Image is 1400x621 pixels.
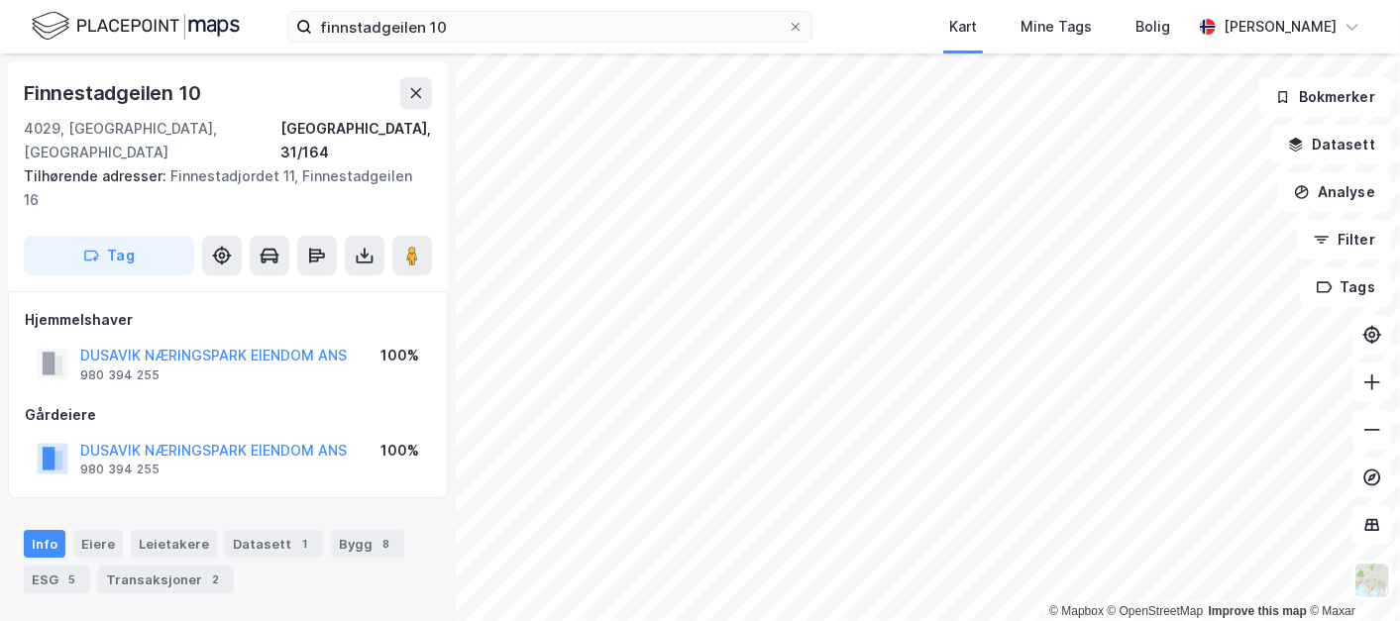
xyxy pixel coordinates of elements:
[24,530,65,558] div: Info
[295,534,315,554] div: 1
[73,530,123,558] div: Eiere
[131,530,217,558] div: Leietakere
[24,164,416,212] div: Finnestadjordet 11, Finnestadgeilen 16
[206,569,226,589] div: 2
[24,236,194,275] button: Tag
[380,439,419,463] div: 100%
[1258,77,1392,117] button: Bokmerker
[377,534,396,554] div: 8
[1021,15,1092,39] div: Mine Tags
[1224,15,1337,39] div: [PERSON_NAME]
[1209,604,1307,618] a: Improve this map
[80,462,160,477] div: 980 394 255
[225,530,323,558] div: Datasett
[1271,125,1392,164] button: Datasett
[331,530,404,558] div: Bygg
[280,117,432,164] div: [GEOGRAPHIC_DATA], 31/164
[98,566,234,593] div: Transaksjoner
[1277,172,1392,212] button: Analyse
[24,117,280,164] div: 4029, [GEOGRAPHIC_DATA], [GEOGRAPHIC_DATA]
[1300,267,1392,307] button: Tags
[312,12,788,42] input: Søk på adresse, matrikkel, gårdeiere, leietakere eller personer
[1049,604,1104,618] a: Mapbox
[62,569,82,589] div: 5
[25,308,431,332] div: Hjemmelshaver
[1301,526,1400,621] iframe: Chat Widget
[24,77,204,109] div: Finnestadgeilen 10
[32,9,240,44] img: logo.f888ab2527a4732fd821a326f86c7f29.svg
[949,15,977,39] div: Kart
[25,403,431,427] div: Gårdeiere
[1297,220,1392,259] button: Filter
[1135,15,1170,39] div: Bolig
[380,344,419,367] div: 100%
[24,566,90,593] div: ESG
[1108,604,1204,618] a: OpenStreetMap
[80,367,160,383] div: 980 394 255
[24,167,170,184] span: Tilhørende adresser:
